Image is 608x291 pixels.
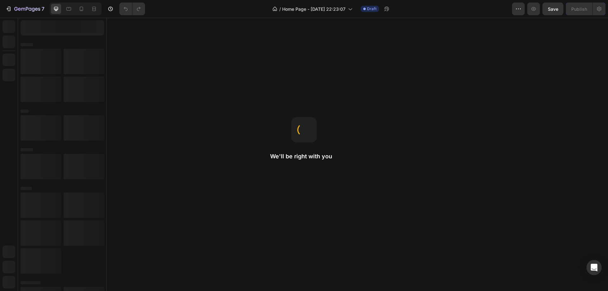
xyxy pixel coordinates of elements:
button: 7 [3,3,47,15]
div: Undo/Redo [119,3,145,15]
p: 7 [41,5,44,13]
span: / [279,6,281,12]
button: Publish [566,3,592,15]
div: Publish [571,6,587,12]
div: Open Intercom Messenger [586,260,602,275]
button: Save [542,3,563,15]
span: Save [548,6,558,12]
span: Draft [367,6,377,12]
h2: We'll be right with you [270,153,338,160]
span: Home Page - [DATE] 22:23:07 [282,6,345,12]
